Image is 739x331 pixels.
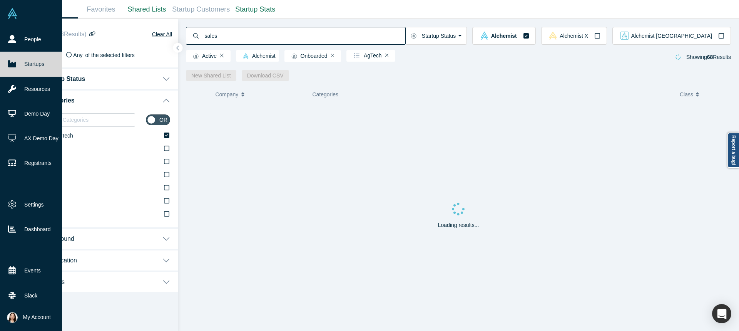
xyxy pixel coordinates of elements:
[405,27,467,45] button: Startup Status
[491,33,517,39] span: Alchemist
[472,27,535,45] button: alchemist Vault LogoAlchemist
[30,51,172,59] div: Satisfy of the selected filters
[170,0,232,18] a: Startup Customers
[193,53,199,59] img: Startup status
[215,86,304,102] button: Company
[232,0,278,18] a: Startup Stats
[288,53,328,59] span: Onboarded
[24,249,178,271] button: HQ Location
[55,31,87,37] span: ( 68 Results)
[243,53,249,59] img: alchemist Vault Logo
[189,53,217,59] span: Active
[331,53,334,58] button: Remove Filter
[24,67,178,89] button: Startup Status
[727,133,739,168] a: Report a bug!
[312,91,338,97] span: Categories
[186,70,236,81] button: New Shared List
[560,33,588,39] span: Alchemist X
[7,312,51,323] button: My Account
[7,312,18,323] img: Ryoko Manabe's Account
[707,54,713,60] strong: 68
[631,33,712,39] span: Alchemist [GEOGRAPHIC_DATA]
[385,53,389,58] button: Remove Filter
[124,0,170,18] a: Shared Lists
[680,86,693,102] span: Class
[291,53,297,59] img: Startup status
[411,33,416,39] img: Startup status
[43,115,135,125] input: Search Categories
[24,227,178,249] button: Last Round
[152,30,172,39] button: Clear All
[43,97,75,104] span: Categories
[73,52,82,58] span: Any
[350,53,381,58] span: AgTech
[239,53,276,59] span: Alchemist
[680,86,726,102] button: Class
[549,32,557,40] img: alchemistx Vault Logo
[620,32,629,40] img: alchemist_aj Vault Logo
[215,86,238,102] span: Company
[480,32,488,40] img: alchemist Vault Logo
[612,27,731,45] button: alchemist_aj Vault LogoAlchemist [GEOGRAPHIC_DATA]
[438,221,479,229] p: Loading results...
[55,133,73,139] span: AgTech
[78,0,124,18] a: Favorites
[686,54,731,60] span: Showing Results
[541,27,607,45] button: alchemistx Vault LogoAlchemist X
[242,70,289,81] button: Download CSV
[23,313,51,321] span: My Account
[38,30,86,39] span: Filters
[43,75,85,82] span: Startup Status
[24,89,178,111] button: Categories
[24,271,178,292] button: Classes
[220,53,224,58] button: Remove Filter
[204,27,405,45] input: Search by company name, class, customer, one-liner or category
[7,8,18,19] img: Alchemist Vault Logo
